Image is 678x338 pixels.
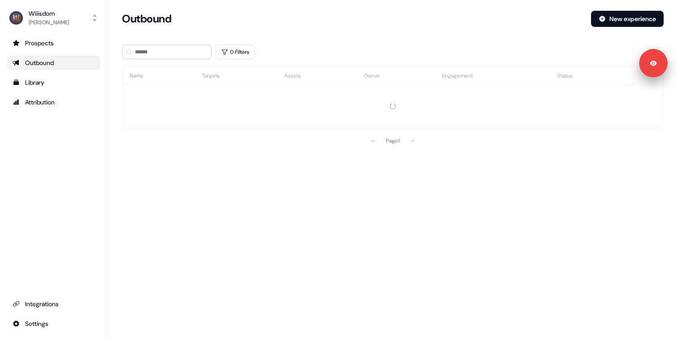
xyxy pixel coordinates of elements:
a: Go to templates [7,75,100,90]
div: Outbound [13,58,95,67]
a: Go to outbound experience [7,56,100,70]
div: Library [13,78,95,87]
a: Go to prospects [7,36,100,50]
div: Prospects [13,39,95,48]
button: 0 Filters [215,45,255,59]
button: Wiiisdom[PERSON_NAME] [7,7,100,29]
button: New experience [591,11,664,27]
div: Attribution [13,98,95,107]
div: Integrations [13,299,95,308]
div: [PERSON_NAME] [29,18,69,27]
div: Settings [13,319,95,328]
h3: Outbound [122,12,171,26]
a: Go to integrations [7,297,100,311]
a: Go to integrations [7,316,100,331]
a: Go to attribution [7,95,100,109]
div: Wiiisdom [29,9,69,18]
